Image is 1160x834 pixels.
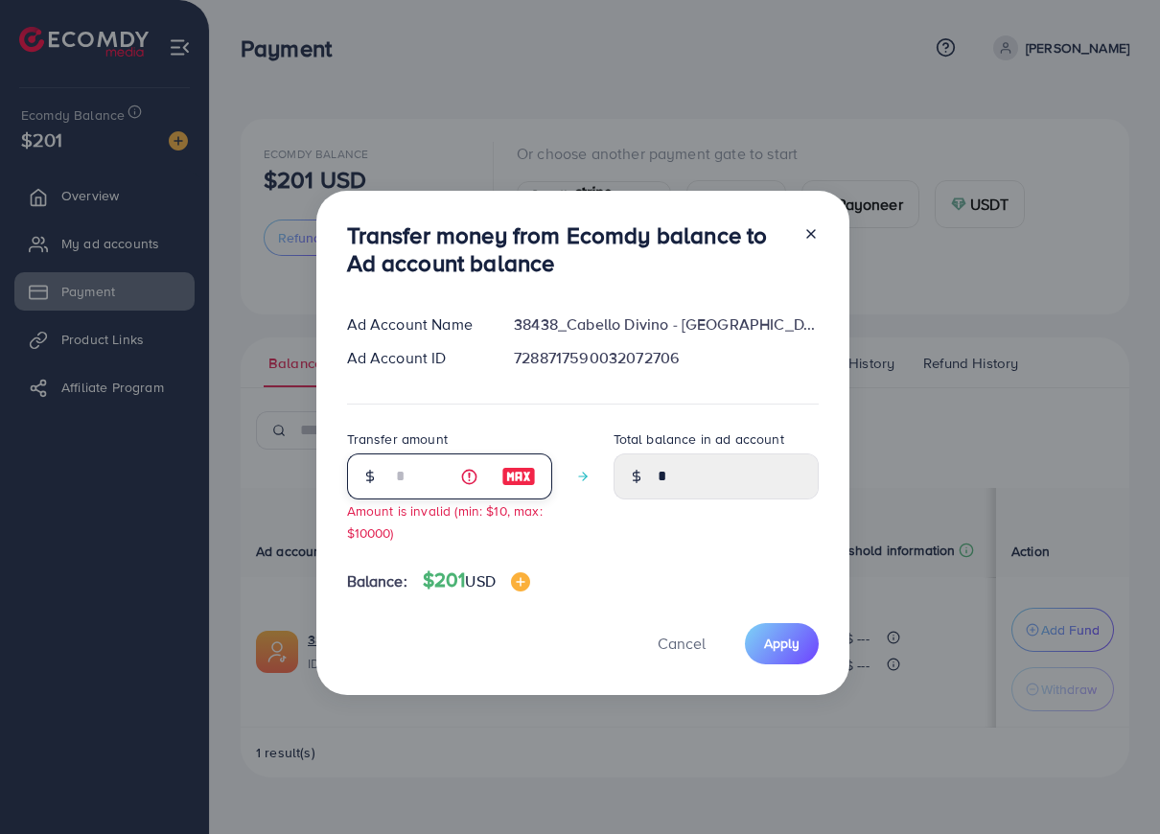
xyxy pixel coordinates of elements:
[511,572,530,591] img: image
[1079,748,1146,820] iframe: Chat
[423,568,530,592] h4: $201
[465,570,495,591] span: USD
[332,347,499,369] div: Ad Account ID
[499,313,833,336] div: 38438_Cabello Divino - [GEOGRAPHIC_DATA]
[634,623,730,664] button: Cancel
[501,465,536,488] img: image
[347,570,407,592] span: Balance:
[764,634,800,653] span: Apply
[347,501,543,542] small: Amount is invalid (min: $10, max: $10000)
[745,623,819,664] button: Apply
[658,633,706,654] span: Cancel
[614,429,784,449] label: Total balance in ad account
[347,429,448,449] label: Transfer amount
[347,221,788,277] h3: Transfer money from Ecomdy balance to Ad account balance
[332,313,499,336] div: Ad Account Name
[499,347,833,369] div: 7288717590032072706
